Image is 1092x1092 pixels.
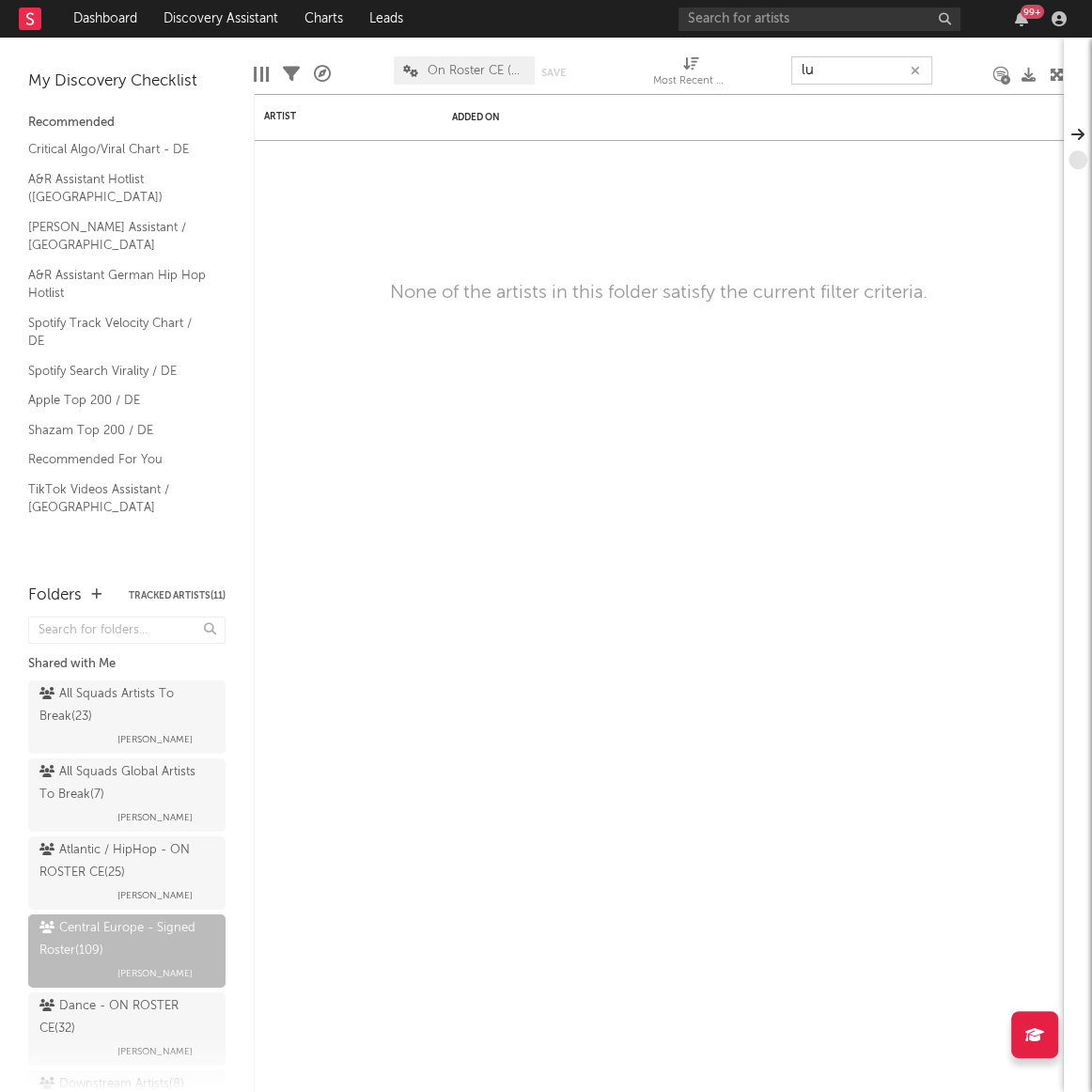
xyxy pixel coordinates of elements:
div: Filters [283,47,300,101]
div: All Squads Artists To Break ( 23 ) [39,683,210,728]
button: 99+ [1015,11,1028,26]
div: Central Europe - Signed Roster ( 109 ) [39,917,210,962]
div: Recommended [28,112,226,134]
div: Most Recent Track Global Audio Streams Daily Growth [653,47,728,101]
button: Tracked Artists(11) [129,591,226,601]
a: A&R Assistant Hotlist ([GEOGRAPHIC_DATA]) [28,169,207,208]
div: Most Recent Track Global Audio Streams Daily Growth [653,70,728,93]
a: Shazam Top 200 / DE [28,420,207,441]
div: Shared with Me [28,653,226,676]
div: Added On [452,112,518,123]
div: None of the artists in this folder satisfy the current filter criteria. [390,282,928,304]
div: Folders [28,585,82,607]
a: Dance - ON ROSTER CE(32)[PERSON_NAME] [28,992,226,1066]
a: Recommended For You [28,449,207,470]
div: Dance - ON ROSTER CE ( 32 ) [39,995,210,1040]
span: On Roster CE (Artists Only) [428,65,525,77]
div: Atlantic / HipHop - ON ROSTER CE ( 25 ) [39,839,210,884]
span: [PERSON_NAME] [117,806,193,829]
a: Spotify Search Virality / DE [28,361,207,382]
div: 99 + [1021,5,1044,19]
span: [PERSON_NAME] [117,962,193,985]
div: All Squads Global Artists To Break ( 7 ) [39,761,210,806]
a: Atlantic / HipHop - ON ROSTER CE(25)[PERSON_NAME] [28,836,226,910]
a: A&R Assistant German Hip Hop Hotlist [28,265,207,304]
a: Apple Top 200 / DE [28,390,207,411]
a: All Squads Artists To Break(23)[PERSON_NAME] [28,680,226,754]
a: All Squads Global Artists To Break(7)[PERSON_NAME] [28,758,226,832]
div: Artist [264,111,405,122]
a: [PERSON_NAME] Assistant / [GEOGRAPHIC_DATA] [28,217,207,256]
div: Edit Columns [254,47,269,101]
input: Search for artists [679,8,960,31]
a: Critical Algo/Viral Chart - DE [28,139,207,160]
span: [PERSON_NAME] [117,1040,193,1063]
input: Search... [791,56,932,85]
a: Central Europe - Signed Roster(109)[PERSON_NAME] [28,914,226,988]
div: My Discovery Checklist [28,70,226,93]
a: Spotify Track Velocity Chart / DE [28,313,207,351]
span: [PERSON_NAME] [117,884,193,907]
a: TikTok Videos Assistant / [GEOGRAPHIC_DATA] [28,479,207,518]
span: [PERSON_NAME] [117,728,193,751]
div: A&R Pipeline [314,47,331,101]
button: Save [541,68,566,78]
input: Search for folders... [28,616,226,644]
